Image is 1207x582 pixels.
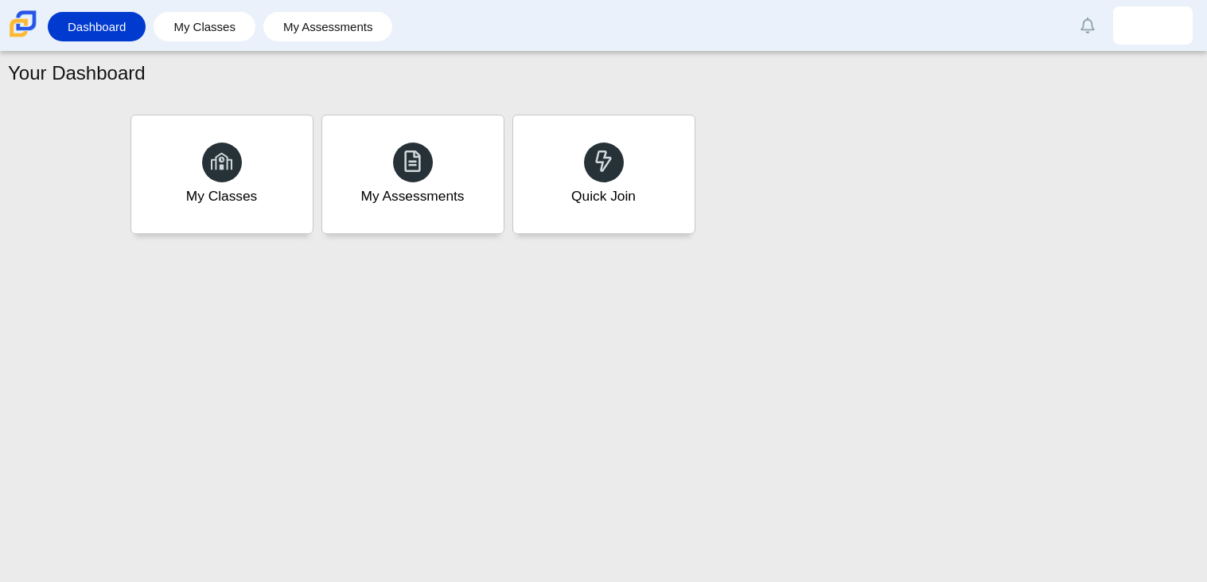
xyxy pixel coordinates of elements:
a: My Classes [130,115,313,234]
h1: Your Dashboard [8,60,146,87]
div: My Assessments [361,186,465,206]
a: karen.garcia.63C1BM [1113,6,1193,45]
img: Carmen School of Science & Technology [6,7,40,41]
div: Quick Join [571,186,636,206]
a: Alerts [1070,8,1105,43]
a: Dashboard [56,12,138,41]
a: My Assessments [321,115,504,234]
a: My Classes [162,12,247,41]
div: My Classes [186,186,258,206]
a: My Assessments [271,12,385,41]
a: Carmen School of Science & Technology [6,29,40,43]
a: Quick Join [512,115,695,234]
img: karen.garcia.63C1BM [1140,13,1166,38]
